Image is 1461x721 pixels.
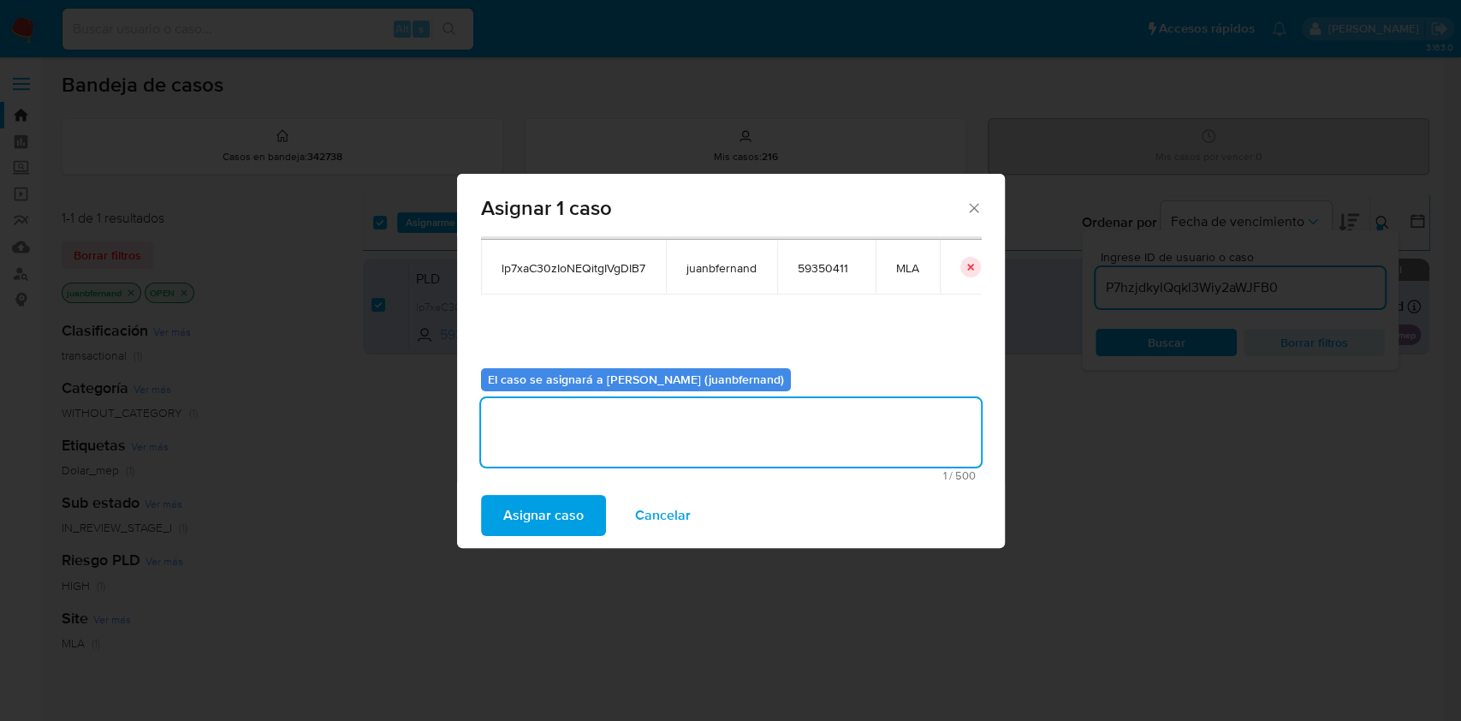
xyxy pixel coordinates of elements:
[488,371,784,388] b: El caso se asignará a [PERSON_NAME] (juanbfernand)
[486,470,976,481] span: Máximo 500 caracteres
[481,198,966,218] span: Asignar 1 caso
[960,257,981,277] button: icon-button
[686,260,757,276] span: juanbfernand
[965,200,981,215] button: Cerrar ventana
[613,495,713,536] button: Cancelar
[502,260,645,276] span: lp7xaC30zIoNEQitgIVgDIB7
[503,497,584,534] span: Asignar caso
[457,174,1005,548] div: assign-modal
[798,260,855,276] span: 59350411
[896,260,919,276] span: MLA
[635,497,691,534] span: Cancelar
[481,495,606,536] button: Asignar caso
